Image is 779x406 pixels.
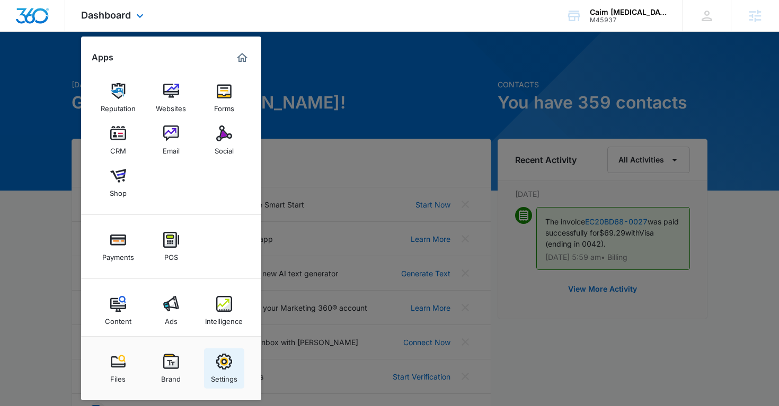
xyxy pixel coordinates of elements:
span: Dashboard [81,10,131,21]
div: Files [110,369,126,383]
div: Content [105,312,131,326]
div: Ads [165,312,178,326]
div: account id [590,16,667,24]
a: Payments [98,227,138,267]
a: Content [98,291,138,331]
div: Intelligence [205,312,243,326]
a: Reputation [98,78,138,118]
a: CRM [98,120,138,160]
div: Reputation [101,99,136,113]
a: Forms [204,78,244,118]
div: Forms [214,99,234,113]
a: POS [151,227,191,267]
div: Websites [156,99,186,113]
div: Social [215,141,234,155]
div: Email [163,141,180,155]
h2: Apps [92,52,113,62]
div: POS [164,248,178,261]
a: Brand [151,348,191,389]
div: Settings [211,369,237,383]
a: Shop [98,163,138,203]
div: Payments [102,248,134,261]
a: Ads [151,291,191,331]
div: CRM [110,141,126,155]
div: account name [590,8,667,16]
a: Files [98,348,138,389]
div: Shop [110,184,127,197]
a: Social [204,120,244,160]
a: Email [151,120,191,160]
div: Brand [161,369,181,383]
a: Settings [204,348,244,389]
a: Intelligence [204,291,244,331]
a: Marketing 360® Dashboard [234,49,251,66]
a: Websites [151,78,191,118]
